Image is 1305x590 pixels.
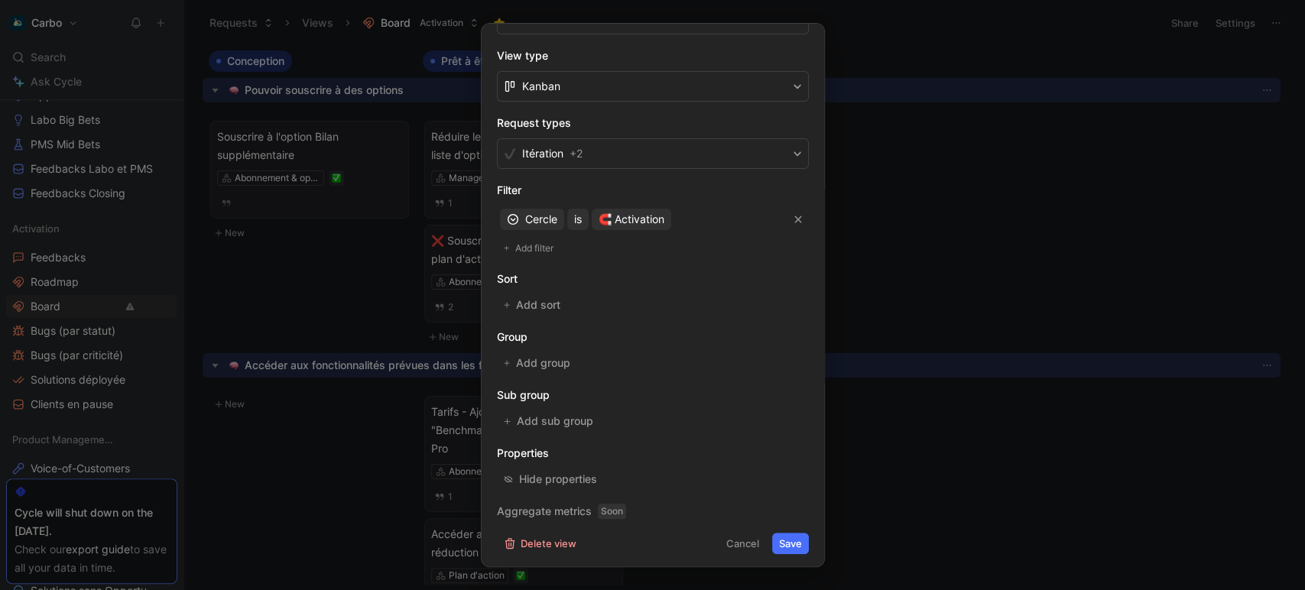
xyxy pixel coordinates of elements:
[599,210,664,229] span: 🧲 Activation
[500,209,564,230] button: Cercle
[497,468,604,490] button: Hide properties
[592,209,671,230] button: 🧲 Activation
[519,470,597,488] div: Hide properties
[567,209,589,230] button: is
[497,294,570,316] button: Add sort
[516,354,572,372] span: Add group
[497,328,809,346] h2: Group
[525,210,557,229] span: Cercle
[504,147,516,160] img: ✔️
[497,114,809,132] h2: Request types
[574,210,582,229] span: is
[497,444,809,462] h2: Properties
[515,241,555,256] span: Add filter
[497,270,809,288] h2: Sort
[497,533,583,554] button: Delete view
[497,47,809,65] h2: View type
[522,144,563,163] span: Itération
[497,239,563,258] button: Add filter
[497,181,809,199] h2: Filter
[772,533,809,554] button: Save
[497,71,809,102] button: Kanban
[598,504,626,519] span: Soon
[516,296,562,314] span: Add sort
[497,352,579,374] button: Add group
[497,502,809,520] h2: Aggregate metrics
[719,533,766,554] button: Cancel
[497,138,809,169] button: ✔️Itération+2
[570,144,583,163] span: + 2
[497,386,809,404] h2: Sub group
